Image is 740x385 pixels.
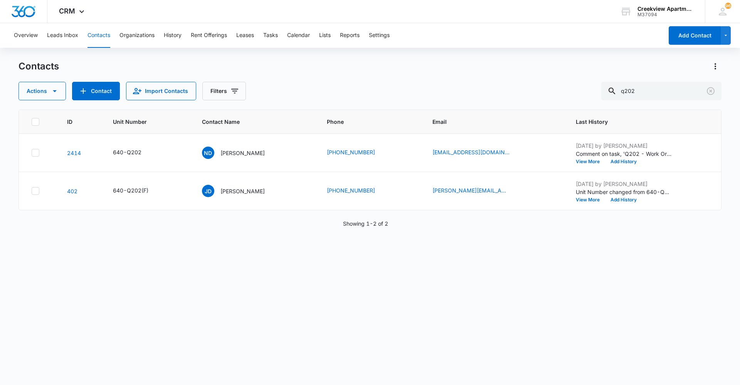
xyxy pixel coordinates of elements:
[220,187,265,195] p: [PERSON_NAME]
[164,23,182,48] button: History
[576,118,698,126] span: Last History
[319,23,331,48] button: Lists
[669,26,721,45] button: Add Contact
[432,186,510,194] a: [PERSON_NAME][EMAIL_ADDRESS][PERSON_NAME][DOMAIN_NAME]
[87,23,110,48] button: Contacts
[236,23,254,48] button: Leases
[725,3,731,9] div: notifications count
[576,150,672,158] p: Comment on task, 'Q202 - Work Order' "Filter replaced. "
[72,82,120,100] button: Add Contact
[113,118,183,126] span: Unit Number
[709,60,721,73] button: Actions
[601,82,721,100] input: Search Contacts
[202,185,279,197] div: Contact Name - John Dillard - Select to Edit Field
[432,148,523,157] div: Email - scoobydoolover555@gmail.com - Select to Edit Field
[67,150,81,156] a: Navigate to contact details page for Nick Deckman
[59,7,75,15] span: CRM
[220,149,265,157] p: [PERSON_NAME]
[263,23,278,48] button: Tasks
[343,220,388,228] p: Showing 1-2 of 2
[287,23,310,48] button: Calendar
[202,82,246,100] button: Filters
[369,23,390,48] button: Settings
[67,188,77,194] a: Navigate to contact details page for John Dillard
[725,3,731,9] span: 96
[576,142,672,150] p: [DATE] by [PERSON_NAME]
[18,61,59,72] h1: Contacts
[605,198,642,202] button: Add History
[202,185,214,197] span: JD
[119,23,155,48] button: Organizations
[340,23,360,48] button: Reports
[126,82,196,100] button: Import Contacts
[14,23,38,48] button: Overview
[576,159,605,164] button: View More
[705,85,717,97] button: Clear
[327,118,403,126] span: Phone
[432,118,546,126] span: Email
[113,148,155,157] div: Unit Number - 640-Q202 - Select to Edit Field
[191,23,227,48] button: Rent Offerings
[637,6,694,12] div: account name
[327,186,389,196] div: Phone - (970) 673-2266 - Select to Edit Field
[432,186,523,196] div: Email - john.dillard@jbssa.com - Select to Edit Field
[113,186,148,194] div: 640-Q202(F)
[576,188,672,196] p: Unit Number changed from 640-Q202 to 640-Q202(F).
[637,12,694,17] div: account id
[113,186,162,196] div: Unit Number - 640-Q202(F) - Select to Edit Field
[67,118,83,126] span: ID
[327,148,375,156] a: [PHONE_NUMBER]
[202,147,214,159] span: ND
[605,159,642,164] button: Add History
[327,186,375,194] a: [PHONE_NUMBER]
[576,180,672,188] p: [DATE] by [PERSON_NAME]
[113,148,141,156] div: 640-Q202
[432,148,510,156] a: [EMAIL_ADDRESS][DOMAIN_NAME]
[18,82,66,100] button: Actions
[576,198,605,202] button: View More
[202,118,297,126] span: Contact Name
[202,147,279,159] div: Contact Name - Nick Deckman - Select to Edit Field
[327,148,389,157] div: Phone - (970) 405-0951 - Select to Edit Field
[47,23,78,48] button: Leads Inbox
